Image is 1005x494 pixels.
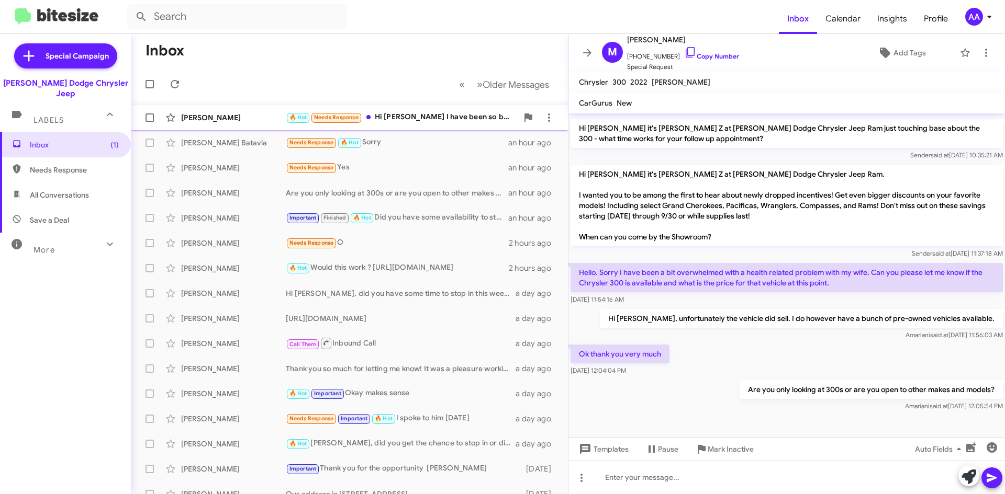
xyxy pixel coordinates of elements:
[847,43,955,62] button: Add Tags
[375,415,393,422] span: 🔥 Hot
[289,465,317,472] span: Important
[687,440,762,458] button: Mark Inactive
[181,263,286,273] div: [PERSON_NAME]
[286,438,516,450] div: [PERSON_NAME], did you get the chance to stop in or did you want to reschedule?
[289,239,334,246] span: Needs Response
[508,188,560,198] div: an hour ago
[323,214,347,221] span: Finished
[571,263,1003,292] p: Hello. Sorry I have been a bit overwhelmed with a health related problem with my wife. Can you pl...
[181,338,286,349] div: [PERSON_NAME]
[612,77,626,87] span: 300
[521,464,560,474] div: [DATE]
[617,98,632,108] span: New
[571,344,669,363] p: Ok thank you very much
[471,74,555,95] button: Next
[637,440,687,458] button: Pause
[289,390,307,397] span: 🔥 Hot
[453,74,555,95] nav: Page navigation example
[314,390,341,397] span: Important
[956,8,993,26] button: AA
[181,238,286,248] div: [PERSON_NAME]
[652,77,710,87] span: [PERSON_NAME]
[289,164,334,171] span: Needs Response
[516,363,560,374] div: a day ago
[286,387,516,399] div: Okay makes sense
[286,162,508,174] div: Yes
[30,165,119,175] span: Needs Response
[571,165,1003,246] p: Hi [PERSON_NAME] it's [PERSON_NAME] Z at [PERSON_NAME] Dodge Chrysler Jeep Ram. I wanted you to b...
[508,213,560,223] div: an hour ago
[30,190,89,200] span: All Conversations
[579,98,612,108] span: CarGurus
[341,139,359,146] span: 🔥 Hot
[630,77,647,87] span: 2022
[608,44,617,61] span: M
[817,4,869,34] a: Calendar
[286,212,508,224] div: Did you have some availability to stop in [DATE]?
[658,440,678,458] span: Pause
[910,151,1003,159] span: Sender [DATE] 10:35:21 AM
[869,4,915,34] a: Insights
[181,163,286,173] div: [PERSON_NAME]
[915,4,956,34] a: Profile
[509,263,560,273] div: 2 hours ago
[286,188,508,198] div: Are you only looking at 300s or are you open to other makes and models?
[912,249,1003,257] span: Sender [DATE] 11:37:18 AM
[286,288,516,298] div: Hi [PERSON_NAME], did you have some time to stop in this weekend?
[286,363,516,374] div: Thank you so much for letting me know! It was a pleasure working with you!
[181,464,286,474] div: [PERSON_NAME]
[314,114,359,121] span: Needs Response
[627,46,739,62] span: [PHONE_NUMBER]
[286,412,516,424] div: I spoke to him [DATE]
[181,313,286,324] div: [PERSON_NAME]
[508,137,560,148] div: an hour ago
[33,245,55,255] span: More
[110,140,119,150] span: (1)
[289,440,307,447] span: 🔥 Hot
[516,288,560,298] div: a day ago
[516,439,560,449] div: a day ago
[627,62,739,72] span: Special Request
[127,4,347,29] input: Search
[571,366,626,374] span: [DATE] 12:04:04 PM
[708,440,754,458] span: Mark Inactive
[289,415,334,422] span: Needs Response
[33,116,64,125] span: Labels
[289,139,334,146] span: Needs Response
[684,52,739,60] a: Copy Number
[516,313,560,324] div: a day ago
[286,237,509,249] div: O
[181,288,286,298] div: [PERSON_NAME]
[286,463,521,475] div: Thank you for the opportunity [PERSON_NAME]
[931,151,949,159] span: said at
[930,331,948,339] span: said at
[568,440,637,458] button: Templates
[286,262,509,274] div: Would this work ? [URL][DOMAIN_NAME]
[181,439,286,449] div: [PERSON_NAME]
[779,4,817,34] a: Inbox
[571,295,624,303] span: [DATE] 11:54:16 AM
[600,309,1003,328] p: Hi [PERSON_NAME], unfortunately the vehicle did sell. I do however have a bunch of pre-owned vehi...
[932,249,951,257] span: said at
[508,163,560,173] div: an hour ago
[181,188,286,198] div: [PERSON_NAME]
[516,413,560,424] div: a day ago
[146,42,184,59] h1: Inbox
[181,213,286,223] div: [PERSON_NAME]
[907,440,974,458] button: Auto Fields
[181,112,286,123] div: [PERSON_NAME]
[30,140,119,150] span: Inbox
[289,341,317,348] span: Call Them
[46,51,109,61] span: Special Campaign
[181,363,286,374] div: [PERSON_NAME]
[286,136,508,148] div: Sorry
[965,8,983,26] div: AA
[289,265,307,271] span: 🔥 Hot
[341,415,368,422] span: Important
[577,440,629,458] span: Templates
[286,111,518,123] div: Hi [PERSON_NAME] I have been so busy. I have been working 30 days as of [DATE] straight without a...
[579,77,608,87] span: Chrysler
